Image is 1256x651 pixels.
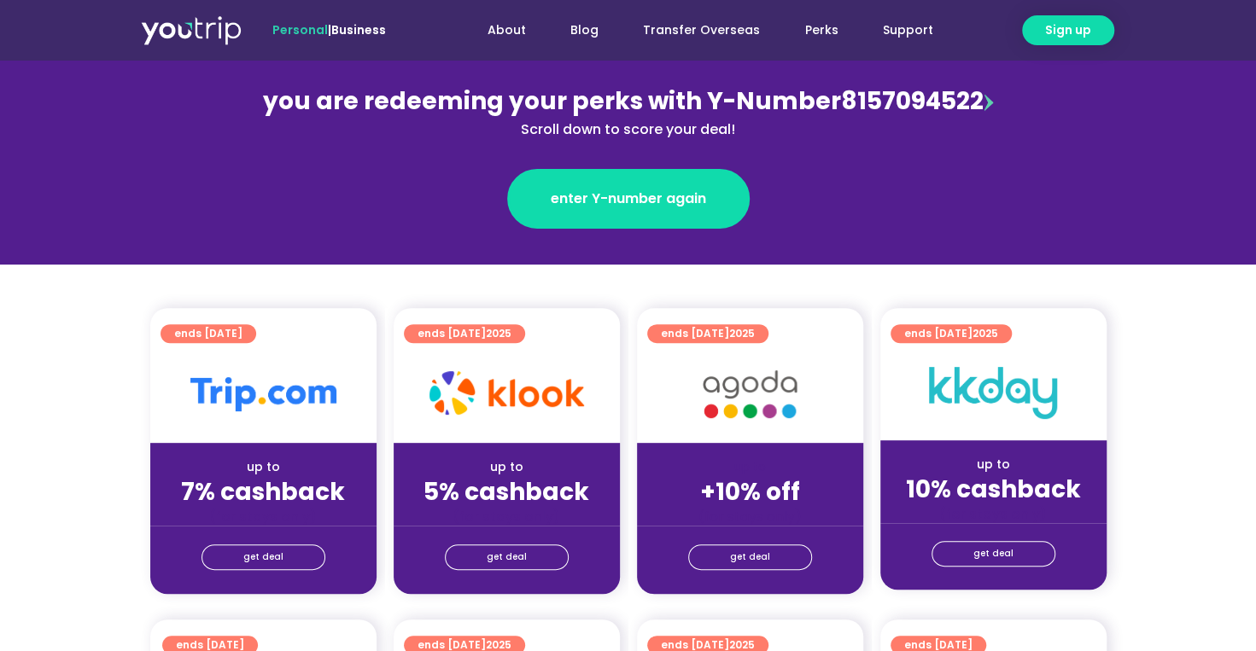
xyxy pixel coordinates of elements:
strong: +10% off [700,475,800,509]
span: ends [DATE] [661,324,755,343]
a: Perks [782,15,860,46]
a: Blog [548,15,621,46]
span: Personal [272,21,328,38]
span: | [272,21,386,38]
div: Scroll down to score your deal! [258,119,999,140]
div: up to [894,456,1093,474]
span: ends [DATE] [174,324,242,343]
strong: 5% cashback [424,475,589,509]
span: get deal [730,545,770,569]
span: enter Y-number again [551,189,706,209]
div: up to [407,458,606,476]
div: (for stays only) [164,508,363,526]
span: ends [DATE] [904,324,998,343]
a: Support [860,15,955,46]
strong: 7% cashback [181,475,345,509]
a: About [465,15,548,46]
a: get deal [445,544,569,570]
a: get deal [932,541,1055,567]
span: Sign up [1045,21,1091,39]
div: (for stays only) [894,505,1093,523]
span: 2025 [973,326,998,340]
span: get deal [243,545,283,569]
a: Business [331,21,386,38]
strong: 10% cashback [906,473,1081,506]
div: up to [164,458,363,476]
a: ends [DATE]2025 [891,324,1012,343]
span: get deal [487,545,527,569]
a: ends [DATE] [161,324,256,343]
a: Sign up [1022,15,1114,45]
a: get deal [202,544,325,570]
a: get deal [688,544,812,570]
span: get deal [973,542,1014,566]
a: Transfer Overseas [621,15,782,46]
span: 2025 [729,326,755,340]
a: ends [DATE]2025 [404,324,525,343]
span: ends [DATE] [418,324,511,343]
a: ends [DATE]2025 [647,324,768,343]
span: up to [734,458,766,475]
div: 8157094522 [258,84,999,140]
a: enter Y-number again [507,169,750,229]
span: 2025 [486,326,511,340]
div: (for stays only) [651,508,850,526]
nav: Menu [432,15,955,46]
span: you are redeeming your perks with Y-Number [263,84,841,118]
div: (for stays only) [407,508,606,526]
